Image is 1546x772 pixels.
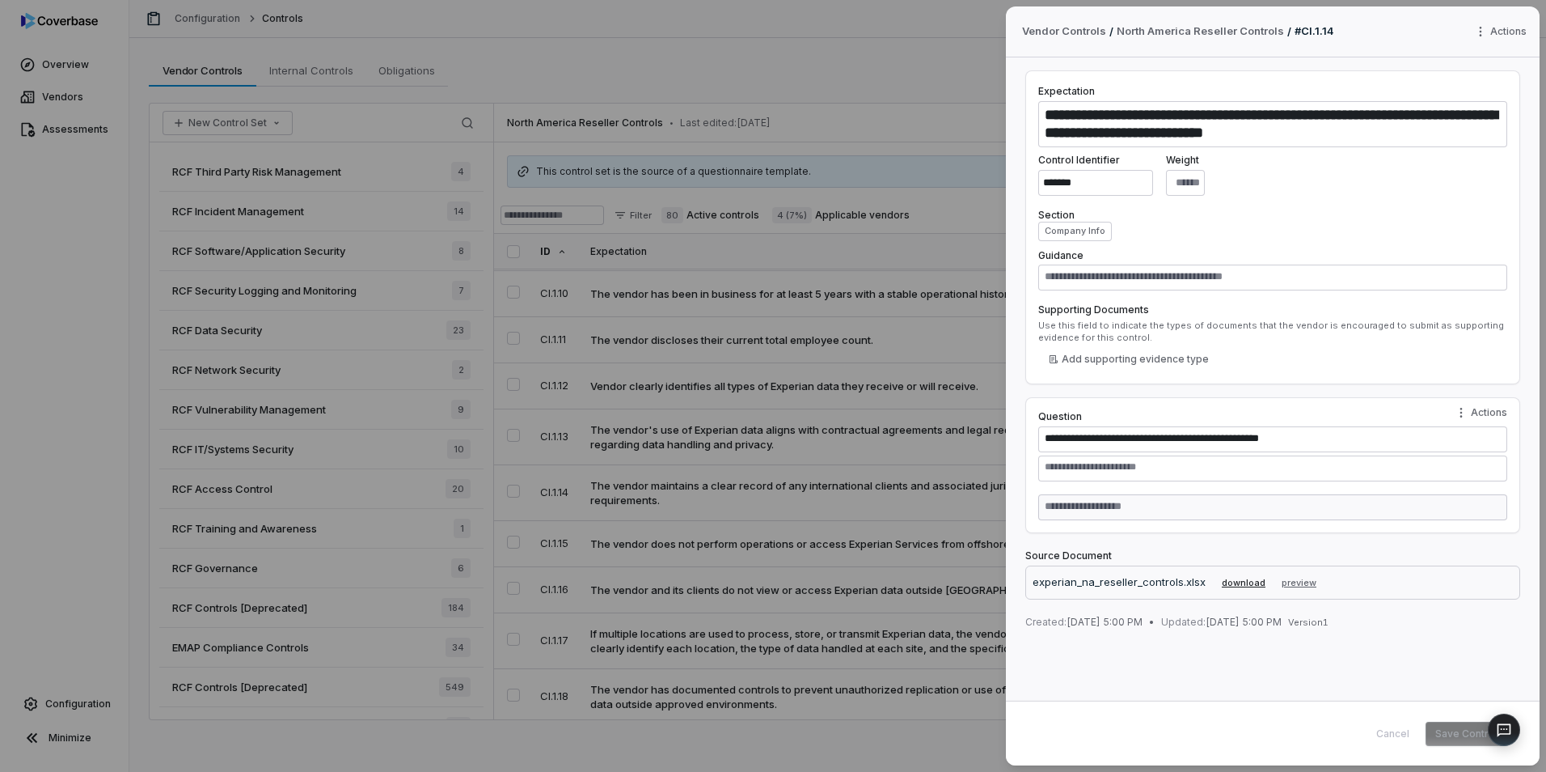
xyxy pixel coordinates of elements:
div: Use this field to indicate the types of documents that the vendor is encouraged to submit as supp... [1038,320,1507,344]
button: More actions [1469,19,1536,44]
p: experian_na_reseller_controls.xlsx [1033,575,1206,591]
a: North America Reseller Controls [1117,23,1284,40]
button: download [1215,573,1272,592]
span: Version 1 [1288,617,1328,629]
label: Weight [1166,154,1205,167]
label: Guidance [1038,249,1083,261]
span: • [1149,616,1155,629]
label: Expectation [1038,85,1095,97]
span: Vendor Controls [1022,23,1106,40]
span: Created: [1025,616,1067,628]
span: [DATE] 5:00 PM [1161,616,1282,629]
label: Question [1038,410,1507,423]
button: Company Info [1038,222,1112,241]
span: # CI.1.14 [1295,24,1334,37]
button: Question actions [1445,401,1517,425]
button: Add supporting evidence type [1038,347,1219,371]
label: Source Document [1025,549,1520,562]
button: preview [1282,573,1316,592]
p: / [1287,24,1291,39]
label: Section [1038,209,1507,222]
label: Supporting Documents [1038,303,1507,316]
span: [DATE] 5:00 PM [1025,616,1143,629]
p: / [1109,24,1113,39]
label: Control Identifier [1038,154,1153,167]
span: Updated: [1161,616,1206,628]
